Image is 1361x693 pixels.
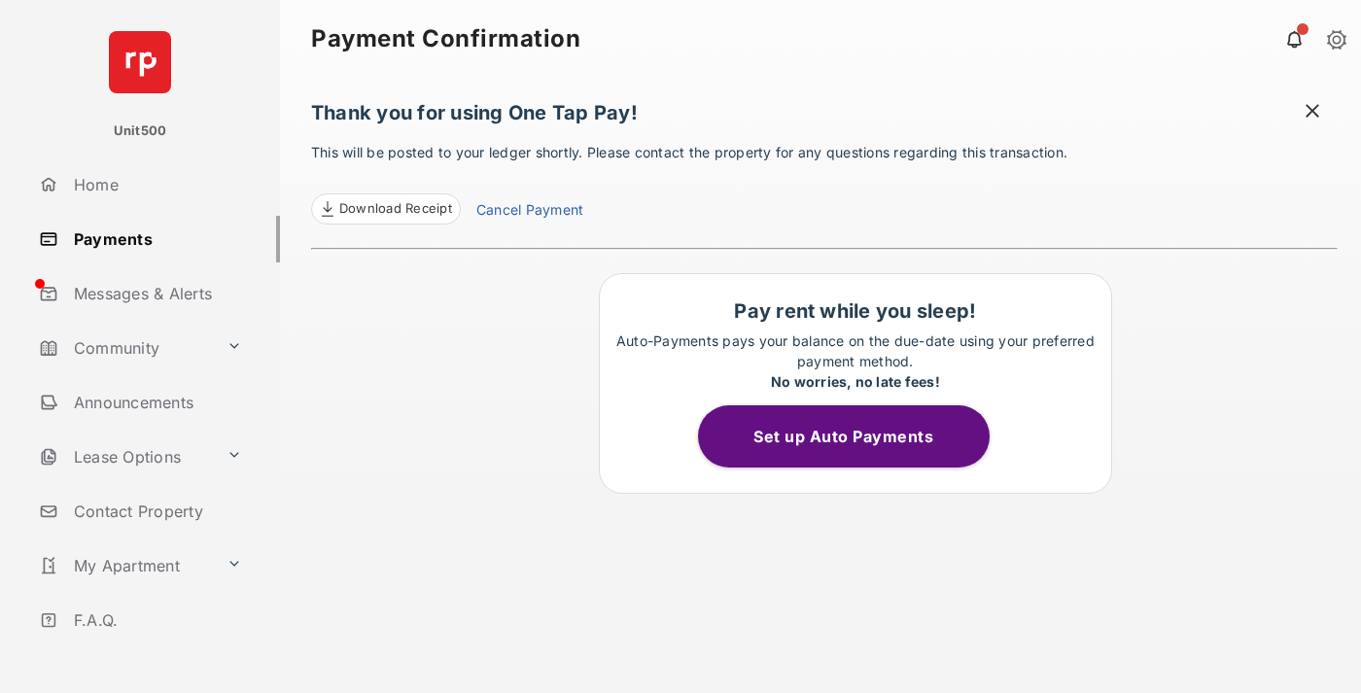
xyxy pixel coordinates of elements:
a: Cancel Payment [476,199,583,225]
a: Payments [31,216,280,262]
a: Community [31,325,219,371]
span: Download Receipt [339,199,452,219]
div: No worries, no late fees! [610,371,1101,392]
p: This will be posted to your ledger shortly. Please contact the property for any questions regardi... [311,142,1338,225]
a: My Apartment [31,542,219,589]
h1: Pay rent while you sleep! [610,299,1101,323]
a: F.A.Q. [31,597,280,643]
a: Home [31,161,280,208]
h1: Thank you for using One Tap Pay! [311,101,1338,134]
a: Contact Property [31,488,280,535]
p: Unit500 [114,121,167,141]
a: Messages & Alerts [31,270,280,317]
a: Set up Auto Payments [698,427,1013,446]
p: Auto-Payments pays your balance on the due-date using your preferred payment method. [610,330,1101,392]
a: Announcements [31,379,280,426]
a: Download Receipt [311,193,461,225]
button: Set up Auto Payments [698,405,990,468]
a: Lease Options [31,433,219,480]
strong: Payment Confirmation [311,27,580,51]
img: svg+xml;base64,PHN2ZyB4bWxucz0iaHR0cDovL3d3dy53My5vcmcvMjAwMC9zdmciIHdpZHRoPSI2NCIgaGVpZ2h0PSI2NC... [109,31,171,93]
